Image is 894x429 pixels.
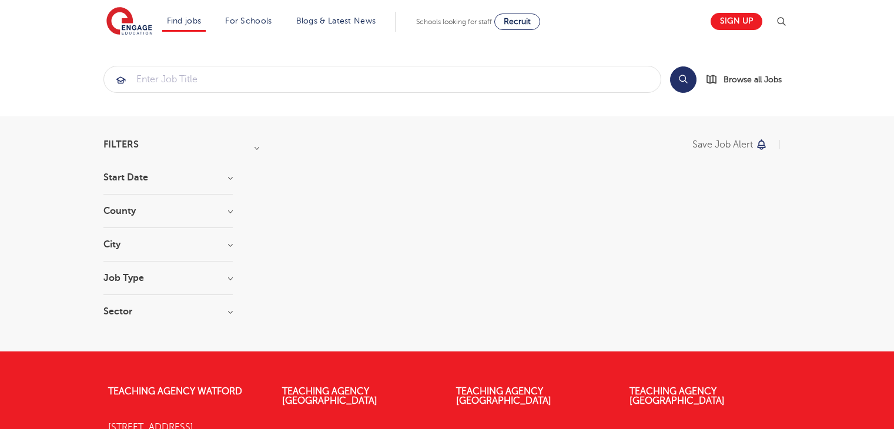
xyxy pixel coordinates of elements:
div: Submit [103,66,661,93]
p: Save job alert [692,140,753,149]
button: Save job alert [692,140,768,149]
span: Recruit [504,17,531,26]
a: Blogs & Latest News [296,16,376,25]
span: Browse all Jobs [724,73,782,86]
h3: County [103,206,233,216]
a: Recruit [494,14,540,30]
h3: City [103,240,233,249]
a: Teaching Agency [GEOGRAPHIC_DATA] [630,386,725,406]
button: Search [670,66,697,93]
h3: Sector [103,307,233,316]
h3: Job Type [103,273,233,283]
a: Teaching Agency [GEOGRAPHIC_DATA] [456,386,551,406]
img: Engage Education [106,7,152,36]
input: Submit [104,66,661,92]
a: Browse all Jobs [706,73,791,86]
a: Teaching Agency [GEOGRAPHIC_DATA] [282,386,377,406]
a: For Schools [225,16,272,25]
a: Teaching Agency Watford [108,386,242,397]
a: Sign up [711,13,762,30]
span: Filters [103,140,139,149]
a: Find jobs [167,16,202,25]
h3: Start Date [103,173,233,182]
span: Schools looking for staff [416,18,492,26]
